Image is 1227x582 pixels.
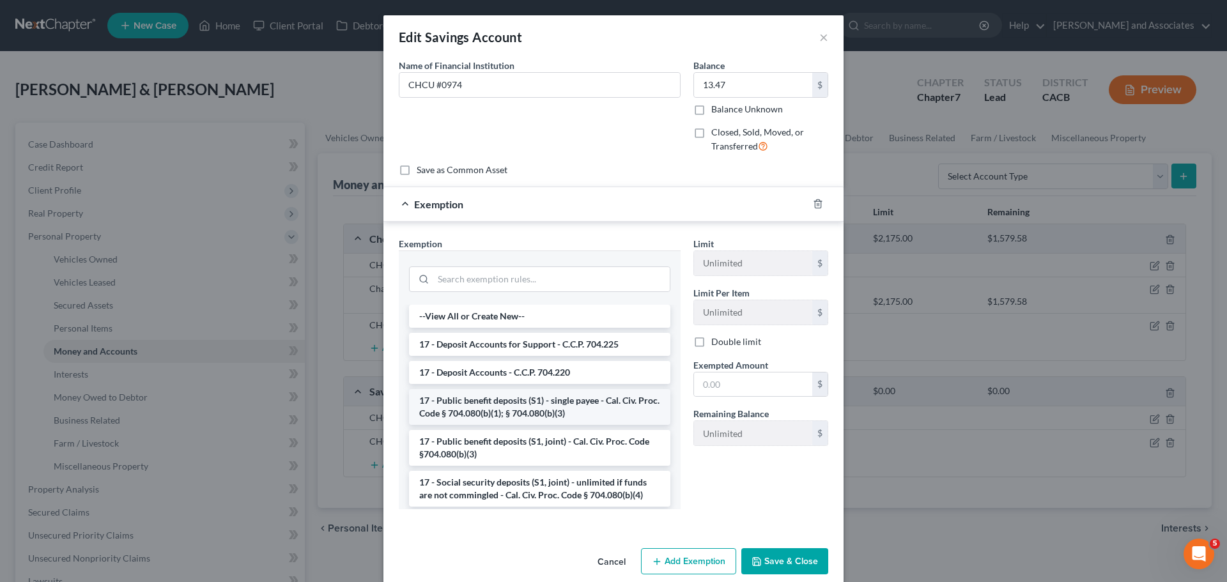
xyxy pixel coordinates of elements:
[693,407,769,420] label: Remaining Balance
[693,360,768,371] span: Exempted Amount
[812,372,828,397] div: $
[641,548,736,575] button: Add Exemption
[693,59,725,72] label: Balance
[741,548,828,575] button: Save & Close
[399,238,442,249] span: Exemption
[409,333,670,356] li: 17 - Deposit Accounts for Support - C.C.P. 704.225
[694,300,812,325] input: --
[1184,539,1214,569] iframe: Intercom live chat
[693,238,714,249] span: Limit
[433,267,670,291] input: Search exemption rules...
[694,73,812,97] input: 0.00
[694,372,812,397] input: 0.00
[587,549,636,575] button: Cancel
[409,389,670,425] li: 17 - Public benefit deposits (S1) - single payee - Cal. Civ. Proc. Code § 704.080(b)(1); § 704.08...
[694,251,812,275] input: --
[409,471,670,507] li: 17 - Social security deposits (S1, joint) - unlimited if funds are not commingled - Cal. Civ. Pro...
[694,421,812,445] input: --
[409,361,670,384] li: 17 - Deposit Accounts - C.C.P. 704.220
[409,430,670,466] li: 17 - Public benefit deposits (S1, joint) - Cal. Civ. Proc. Code §704.080(b)(3)
[812,421,828,445] div: $
[414,198,463,210] span: Exemption
[693,286,750,300] label: Limit Per Item
[812,300,828,325] div: $
[1210,539,1220,549] span: 5
[399,73,680,97] input: Enter name...
[812,251,828,275] div: $
[812,73,828,97] div: $
[399,60,514,71] span: Name of Financial Institution
[399,28,522,46] div: Edit Savings Account
[711,126,804,151] span: Closed, Sold, Moved, or Transferred
[711,335,761,348] label: Double limit
[711,103,783,116] label: Balance Unknown
[417,164,507,176] label: Save as Common Asset
[819,29,828,45] button: ×
[409,305,670,328] li: --View All or Create New--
